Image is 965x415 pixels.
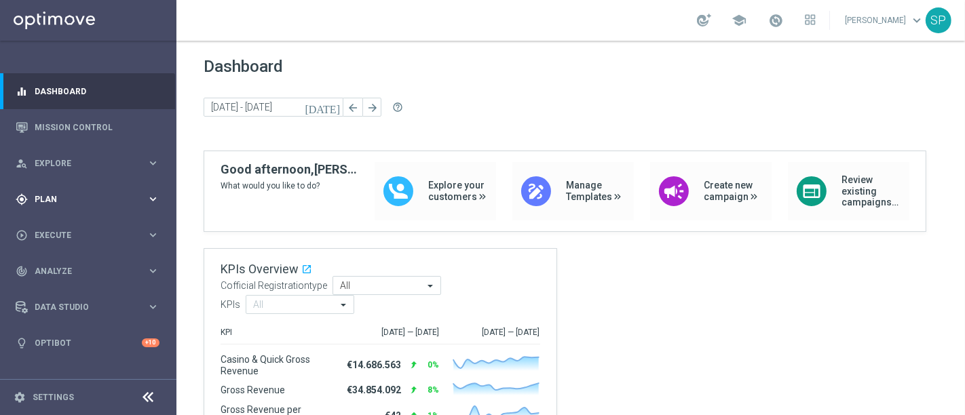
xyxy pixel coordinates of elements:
[142,338,159,347] div: +10
[35,195,147,203] span: Plan
[147,264,159,277] i: keyboard_arrow_right
[15,302,160,313] button: Data Studio keyboard_arrow_right
[35,325,142,361] a: Optibot
[16,157,28,170] i: person_search
[147,193,159,205] i: keyboard_arrow_right
[16,193,147,205] div: Plan
[16,325,159,361] div: Optibot
[15,266,160,277] button: track_changes Analyze keyboard_arrow_right
[35,73,159,109] a: Dashboard
[33,393,74,401] a: Settings
[732,13,746,28] span: school
[16,109,159,145] div: Mission Control
[15,122,160,133] button: Mission Control
[35,231,147,239] span: Execute
[15,86,160,97] button: equalizer Dashboard
[35,109,159,145] a: Mission Control
[844,10,926,31] a: [PERSON_NAME]keyboard_arrow_down
[15,158,160,169] button: person_search Explore keyboard_arrow_right
[926,7,951,33] div: SP
[35,303,147,311] span: Data Studio
[16,85,28,98] i: equalizer
[15,338,160,349] button: lightbulb Optibot +10
[14,391,26,403] i: settings
[16,229,147,241] div: Execute
[16,157,147,170] div: Explore
[147,157,159,170] i: keyboard_arrow_right
[15,230,160,241] button: play_circle_outline Execute keyboard_arrow_right
[16,337,28,349] i: lightbulb
[35,267,147,275] span: Analyze
[147,300,159,313] i: keyboard_arrow_right
[16,229,28,241] i: play_circle_outline
[16,193,28,205] i: gps_fixed
[16,301,147,313] div: Data Studio
[909,13,924,28] span: keyboard_arrow_down
[16,265,147,277] div: Analyze
[35,159,147,167] span: Explore
[16,73,159,109] div: Dashboard
[147,229,159,241] i: keyboard_arrow_right
[15,194,160,205] button: gps_fixed Plan keyboard_arrow_right
[16,265,28,277] i: track_changes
